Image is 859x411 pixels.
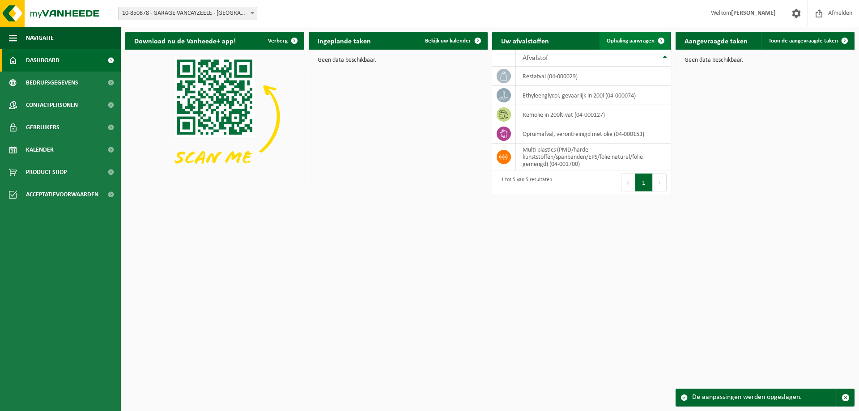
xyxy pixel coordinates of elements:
button: Previous [621,174,635,191]
strong: [PERSON_NAME] [731,10,776,17]
span: Bedrijfsgegevens [26,72,78,94]
img: Download de VHEPlus App [125,50,304,184]
span: 10-850878 - GARAGE VANCAYZEELE - KORTRIJK [118,7,257,20]
span: Gebruikers [26,116,60,139]
span: Navigatie [26,27,54,49]
div: 1 tot 5 van 5 resultaten [497,173,552,192]
span: 10-850878 - GARAGE VANCAYZEELE - KORTRIJK [119,7,257,20]
span: Toon de aangevraagde taken [769,38,838,44]
a: Ophaling aanvragen [600,32,670,50]
h2: Download nu de Vanheede+ app! [125,32,245,49]
td: restafval (04-000029) [516,67,671,86]
p: Geen data beschikbaar. [318,57,479,64]
span: Dashboard [26,49,60,72]
span: Contactpersonen [26,94,78,116]
a: Bekijk uw kalender [418,32,487,50]
span: Ophaling aanvragen [607,38,655,44]
td: remolie in 200lt-vat (04-000127) [516,105,671,124]
td: opruimafval, verontreinigd met olie (04-000153) [516,124,671,144]
span: Afvalstof [523,55,548,62]
span: Acceptatievoorwaarden [26,183,98,206]
div: De aanpassingen werden opgeslagen. [692,389,837,406]
button: Next [653,174,667,191]
button: Verberg [261,32,303,50]
h2: Uw afvalstoffen [492,32,558,49]
button: 1 [635,174,653,191]
span: Product Shop [26,161,67,183]
span: Verberg [268,38,288,44]
h2: Ingeplande taken [309,32,380,49]
span: Bekijk uw kalender [425,38,471,44]
td: multi plastics (PMD/harde kunststoffen/spanbanden/EPS/folie naturel/folie gemengd) (04-001700) [516,144,671,170]
h2: Aangevraagde taken [676,32,757,49]
td: ethyleenglycol, gevaarlijk in 200l (04-000074) [516,86,671,105]
span: Kalender [26,139,54,161]
a: Toon de aangevraagde taken [761,32,854,50]
p: Geen data beschikbaar. [685,57,846,64]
